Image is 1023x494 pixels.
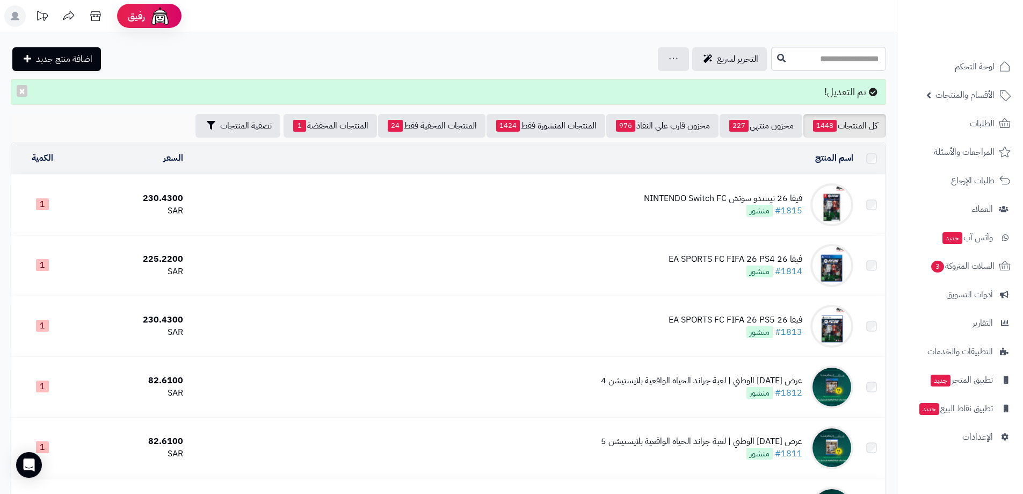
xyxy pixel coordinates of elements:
a: المنتجات المخفضة1 [284,114,377,138]
a: طلبات الإرجاع [904,168,1017,194]
a: تحديثات المنصة [28,5,55,30]
a: التقارير [904,310,1017,336]
span: منشور [746,448,773,460]
span: وآتس آب [941,230,993,245]
a: أدوات التسويق [904,282,1017,307]
a: #1813 [775,326,802,339]
a: #1812 [775,386,802,399]
div: SAR [78,448,183,460]
div: عرض [DATE] الوطني | لعبة جراند الحياه الواقعية بلايستيشن 5 [601,435,802,448]
div: 230.4300 [78,314,183,326]
a: وآتس آبجديد [904,225,1017,250]
span: التطبيقات والخدمات [927,344,993,359]
span: منشور [746,387,773,399]
span: منشور [746,266,773,277]
a: #1811 [775,447,802,460]
span: جديد [931,375,951,386]
img: logo-2.png [950,15,1013,38]
a: مخزون قارب على النفاذ976 [606,114,719,138]
span: لوحة التحكم [955,59,995,74]
div: SAR [78,266,183,278]
span: الإعدادات [962,429,993,445]
a: الإعدادات [904,424,1017,450]
a: العملاء [904,196,1017,222]
span: 1 [36,320,49,332]
img: عرض اليوم الوطني | لعبة جراند الحياه الواقعية بلايستيشن 4 [810,366,853,409]
span: رفيق [128,10,145,23]
a: السلات المتروكة3 [904,253,1017,279]
a: السعر [163,152,183,164]
span: 1448 [813,120,837,132]
span: 3 [931,260,945,273]
span: تصفية المنتجات [220,119,272,132]
img: ai-face.png [149,5,171,27]
span: السلات المتروكة [930,259,995,274]
img: فيفا 26 EA SPORTS FC FIFA 26 PS5 [810,305,853,348]
div: 82.6100 [78,375,183,387]
a: كل المنتجات1448 [803,114,886,138]
button: تصفية المنتجات [195,114,280,138]
div: SAR [78,326,183,339]
span: المراجعات والأسئلة [934,145,995,160]
span: 1 [293,120,306,132]
span: 24 [388,120,403,132]
img: عرض اليوم الوطني | لعبة جراند الحياه الواقعية بلايستيشن 5 [810,426,853,469]
a: التحرير لسريع [692,47,767,71]
span: العملاء [972,202,993,217]
a: لوحة التحكم [904,54,1017,80]
div: Open Intercom Messenger [16,452,42,478]
a: اسم المنتج [815,152,853,164]
a: تطبيق نقاط البيعجديد [904,396,1017,421]
a: #1814 [775,265,802,278]
span: 227 [729,120,749,132]
a: تطبيق المتجرجديد [904,367,1017,393]
div: 225.2200 [78,253,183,266]
img: فيفا 26 EA SPORTS FC FIFA 26 PS4 [810,244,853,287]
span: طلبات الإرجاع [951,173,995,188]
span: 1 [36,259,49,271]
span: 976 [616,120,635,132]
div: 82.6100 [78,435,183,448]
span: منشور [746,326,773,338]
span: الطلبات [970,116,995,131]
span: تطبيق المتجر [930,373,993,388]
a: الطلبات [904,111,1017,137]
div: فيفا 26 نينتندو سوتش NINTENDO Switch FC [644,192,802,205]
a: اضافة منتج جديد [12,47,101,71]
div: تم التعديل! [11,79,886,105]
span: الأقسام والمنتجات [935,88,995,103]
span: 1424 [496,120,520,132]
a: التطبيقات والخدمات [904,339,1017,364]
span: أدوات التسويق [946,287,993,302]
span: التحرير لسريع [717,53,758,66]
div: SAR [78,387,183,399]
div: SAR [78,205,183,217]
a: الكمية [32,152,53,164]
span: جديد [919,403,939,415]
span: التقارير [973,316,993,331]
div: فيفا 26 EA SPORTS FC FIFA 26 PS5 [669,314,802,326]
span: 1 [36,198,49,210]
span: 1 [36,381,49,392]
a: المنتجات المنشورة فقط1424 [487,114,605,138]
span: تطبيق نقاط البيع [918,401,993,416]
a: #1815 [775,204,802,217]
span: 1 [36,441,49,453]
button: × [17,85,27,97]
span: منشور [746,205,773,217]
a: المنتجات المخفية فقط24 [378,114,485,138]
span: جديد [942,232,962,244]
div: عرض [DATE] الوطني | لعبة جراند الحياه الواقعية بلايستيشن 4 [601,375,802,387]
span: اضافة منتج جديد [36,53,92,66]
img: فيفا 26 نينتندو سوتش NINTENDO Switch FC [810,183,853,226]
div: فيفا 26 EA SPORTS FC FIFA 26 PS4 [669,253,802,266]
div: 230.4300 [78,192,183,205]
a: مخزون منتهي227 [720,114,802,138]
a: المراجعات والأسئلة [904,139,1017,165]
